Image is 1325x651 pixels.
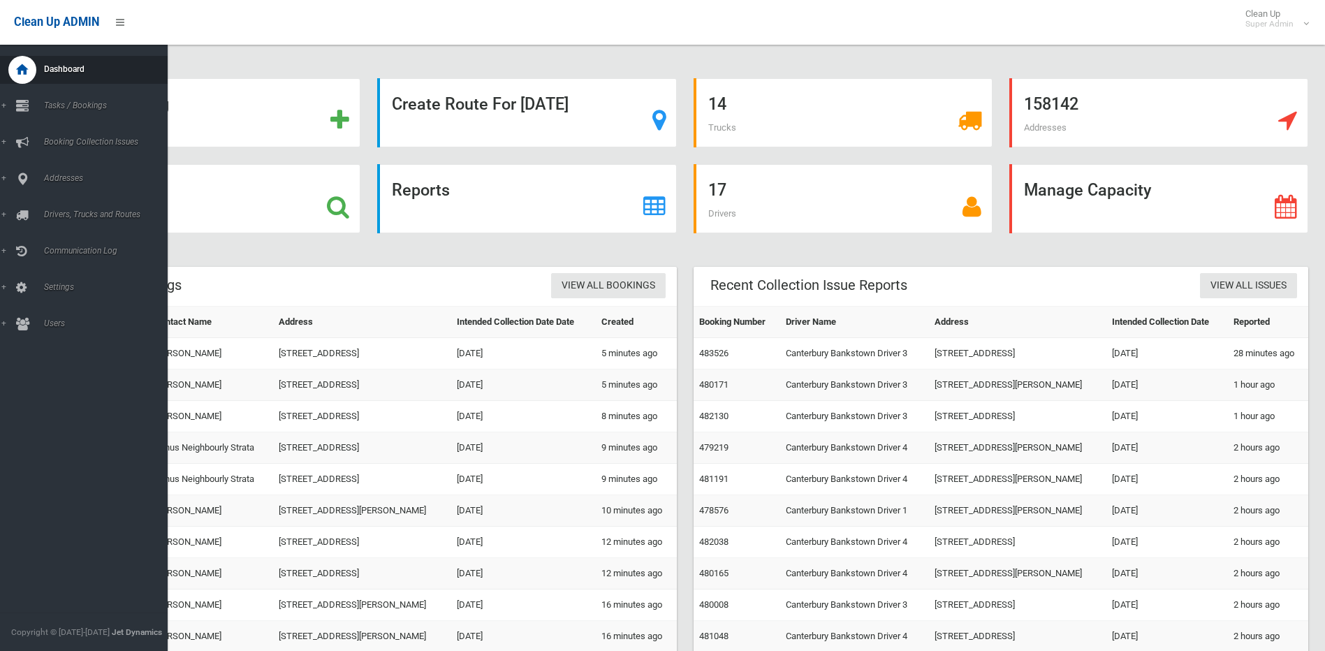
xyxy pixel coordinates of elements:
[40,282,178,292] span: Settings
[451,558,596,590] td: [DATE]
[780,558,929,590] td: Canterbury Bankstown Driver 4
[377,78,676,147] a: Create Route For [DATE]
[11,627,110,637] span: Copyright © [DATE]-[DATE]
[699,536,729,547] a: 482038
[694,164,993,233] a: 17 Drivers
[699,631,729,641] a: 481048
[1106,338,1228,370] td: [DATE]
[149,495,274,527] td: [PERSON_NAME]
[1228,338,1308,370] td: 28 minutes ago
[451,527,596,558] td: [DATE]
[273,558,451,590] td: [STREET_ADDRESS]
[451,464,596,495] td: [DATE]
[780,464,929,495] td: Canterbury Bankstown Driver 4
[273,432,451,464] td: [STREET_ADDRESS]
[273,464,451,495] td: [STREET_ADDRESS]
[1106,590,1228,621] td: [DATE]
[780,432,929,464] td: Canterbury Bankstown Driver 4
[699,505,729,515] a: 478576
[1228,558,1308,590] td: 2 hours ago
[780,370,929,401] td: Canterbury Bankstown Driver 3
[377,164,676,233] a: Reports
[112,627,162,637] strong: Jet Dynamics
[451,370,596,401] td: [DATE]
[780,495,929,527] td: Canterbury Bankstown Driver 1
[451,590,596,621] td: [DATE]
[1106,307,1228,338] th: Intended Collection Date
[1009,164,1308,233] a: Manage Capacity
[596,307,677,338] th: Created
[596,370,677,401] td: 5 minutes ago
[149,558,274,590] td: [PERSON_NAME]
[273,527,451,558] td: [STREET_ADDRESS]
[1228,590,1308,621] td: 2 hours ago
[929,307,1106,338] th: Address
[1228,370,1308,401] td: 1 hour ago
[14,15,99,29] span: Clean Up ADMIN
[149,464,274,495] td: Venus Neighbourly Strata
[929,338,1106,370] td: [STREET_ADDRESS]
[1228,464,1308,495] td: 2 hours ago
[1106,558,1228,590] td: [DATE]
[40,319,178,328] span: Users
[451,307,596,338] th: Intended Collection Date Date
[780,401,929,432] td: Canterbury Bankstown Driver 3
[149,338,274,370] td: [PERSON_NAME]
[40,101,178,110] span: Tasks / Bookings
[273,307,451,338] th: Address
[708,94,726,114] strong: 14
[596,401,677,432] td: 8 minutes ago
[699,599,729,610] a: 480008
[699,568,729,578] a: 480165
[451,401,596,432] td: [DATE]
[61,78,360,147] a: Add Booking
[694,78,993,147] a: 14 Trucks
[273,338,451,370] td: [STREET_ADDRESS]
[1238,8,1308,29] span: Clean Up
[1228,432,1308,464] td: 2 hours ago
[699,442,729,453] a: 479219
[780,527,929,558] td: Canterbury Bankstown Driver 4
[1245,19,1294,29] small: Super Admin
[273,495,451,527] td: [STREET_ADDRESS][PERSON_NAME]
[694,272,924,299] header: Recent Collection Issue Reports
[61,164,360,233] a: Search
[929,370,1106,401] td: [STREET_ADDRESS][PERSON_NAME]
[708,208,736,219] span: Drivers
[929,558,1106,590] td: [STREET_ADDRESS][PERSON_NAME]
[1024,122,1067,133] span: Addresses
[596,558,677,590] td: 12 minutes ago
[596,338,677,370] td: 5 minutes ago
[1228,527,1308,558] td: 2 hours ago
[1024,94,1078,114] strong: 158142
[40,246,178,256] span: Communication Log
[929,464,1106,495] td: [STREET_ADDRESS][PERSON_NAME]
[929,495,1106,527] td: [STREET_ADDRESS][PERSON_NAME]
[694,307,780,338] th: Booking Number
[596,527,677,558] td: 12 minutes ago
[596,432,677,464] td: 9 minutes ago
[596,464,677,495] td: 9 minutes ago
[699,379,729,390] a: 480171
[149,590,274,621] td: [PERSON_NAME]
[699,348,729,358] a: 483526
[708,180,726,200] strong: 17
[40,64,178,74] span: Dashboard
[929,590,1106,621] td: [STREET_ADDRESS]
[149,370,274,401] td: [PERSON_NAME]
[551,273,666,299] a: View All Bookings
[1106,401,1228,432] td: [DATE]
[596,495,677,527] td: 10 minutes ago
[780,590,929,621] td: Canterbury Bankstown Driver 3
[273,370,451,401] td: [STREET_ADDRESS]
[40,137,178,147] span: Booking Collection Issues
[780,338,929,370] td: Canterbury Bankstown Driver 3
[1228,401,1308,432] td: 1 hour ago
[273,401,451,432] td: [STREET_ADDRESS]
[1106,432,1228,464] td: [DATE]
[40,173,178,183] span: Addresses
[1106,370,1228,401] td: [DATE]
[451,338,596,370] td: [DATE]
[273,590,451,621] td: [STREET_ADDRESS][PERSON_NAME]
[149,307,274,338] th: Contact Name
